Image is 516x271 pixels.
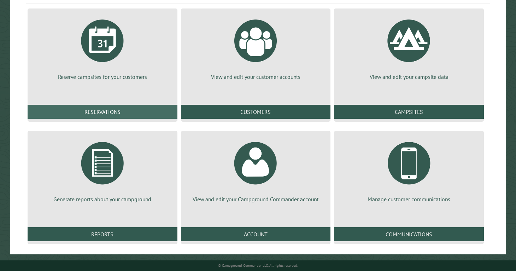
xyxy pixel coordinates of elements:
p: View and edit your campsite data [342,73,475,81]
a: View and edit your customer accounts [189,14,322,81]
a: Generate reports about your campground [36,137,169,203]
a: View and edit your campsite data [342,14,475,81]
p: View and edit your customer accounts [189,73,322,81]
a: Manage customer communications [342,137,475,203]
a: Customers [181,105,331,119]
a: Communications [334,227,484,241]
a: Reports [28,227,177,241]
a: Reserve campsites for your customers [36,14,169,81]
a: Account [181,227,331,241]
small: © Campground Commander LLC. All rights reserved. [218,263,298,268]
p: View and edit your Campground Commander account [189,195,322,203]
a: Campsites [334,105,484,119]
a: Reservations [28,105,177,119]
p: Reserve campsites for your customers [36,73,169,81]
a: View and edit your Campground Commander account [189,137,322,203]
p: Manage customer communications [342,195,475,203]
p: Generate reports about your campground [36,195,169,203]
